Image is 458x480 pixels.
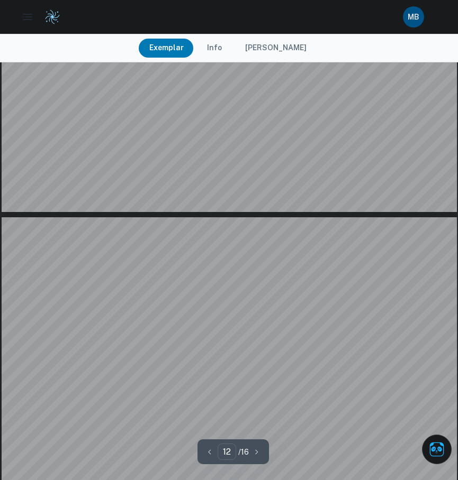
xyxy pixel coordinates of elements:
[238,446,249,458] p: / 16
[403,6,424,27] button: MB
[235,39,317,58] button: [PERSON_NAME]
[196,39,232,58] button: Info
[139,39,194,58] button: Exemplar
[408,11,420,23] h6: MB
[38,9,60,25] a: Clastify logo
[44,9,60,25] img: Clastify logo
[422,435,452,464] button: Ask Clai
